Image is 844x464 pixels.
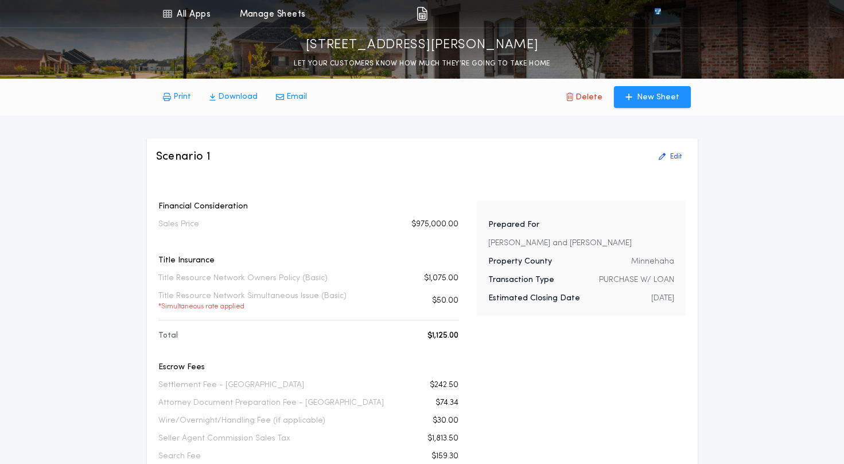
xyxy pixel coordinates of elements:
[158,330,178,342] p: Total
[158,219,199,230] p: Sales Price
[158,362,458,373] p: Escrow Fees
[156,149,211,165] h3: Scenario 1
[488,293,580,304] p: Estimated Closing Date
[158,291,347,311] p: Title Resource Network Simultaneous Issue (Basic)
[158,380,304,391] p: Settlement Fee - [GEOGRAPHIC_DATA]
[633,8,682,20] img: vs-icon
[637,92,679,103] p: New Sheet
[158,415,325,427] p: Wire/Overnight/Handling Fee (if applicable)
[200,87,267,107] button: Download
[432,295,458,307] p: $50.00
[431,451,458,462] p: $159.30
[557,86,612,108] button: Delete
[158,201,458,212] p: Financial Consideration
[427,433,458,444] p: $1,813.50
[575,92,602,103] p: Delete
[427,330,458,342] p: $1,125.00
[435,397,458,409] p: $74.34
[652,148,689,166] button: Edit
[631,256,674,268] p: Minnehaha
[294,58,550,69] p: LET YOUR CUSTOMERS KNOW HOW MUCH THEY’RE GOING TO TAKE HOME
[651,293,674,304] p: [DATE]
[411,219,458,230] p: $975,000.00
[173,91,191,103] p: Print
[599,274,674,286] p: PURCHASE W/ LOAN
[154,87,200,107] button: Print
[488,274,554,286] p: Transaction Type
[433,415,458,427] p: $30.00
[158,433,290,444] p: Seller Agent Commission Sales Tax
[158,255,458,266] p: Title Insurance
[424,273,458,284] p: $1,075.00
[158,451,201,462] p: Search Fee
[306,36,539,55] p: [STREET_ADDRESS][PERSON_NAME]
[158,397,384,409] p: Attorney Document Preparation Fee - [GEOGRAPHIC_DATA]
[286,91,307,103] p: Email
[614,86,691,108] button: New Sheet
[218,91,258,103] p: Download
[158,302,347,311] p: * Simultaneous rate applied
[417,7,427,21] img: img
[430,380,458,391] p: $242.50
[488,256,552,268] p: Property County
[488,238,632,249] p: [PERSON_NAME] and [PERSON_NAME]
[670,152,682,161] p: Edit
[267,87,316,107] button: Email
[488,219,539,231] p: Prepared For
[158,273,328,284] p: Title Resource Network Owners Policy (Basic)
